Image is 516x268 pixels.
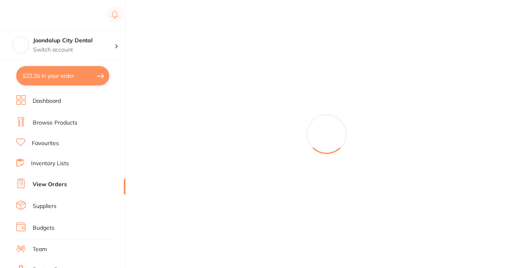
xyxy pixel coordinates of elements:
img: Restocq Logo [16,10,68,20]
a: Favourites [32,139,59,148]
a: Browse Products [33,119,77,127]
a: Suppliers [33,202,56,210]
a: Dashboard [33,97,61,105]
a: Budgets [33,224,54,232]
p: Switch account [33,46,114,54]
a: Restocq Logo [16,6,68,25]
a: Inventory Lists [31,160,69,168]
a: Team [33,245,47,253]
img: Joondalup City Dental [12,37,29,53]
button: $22.35 in your order [16,66,109,85]
a: View Orders [33,181,67,189]
h4: Joondalup City Dental [33,37,114,45]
